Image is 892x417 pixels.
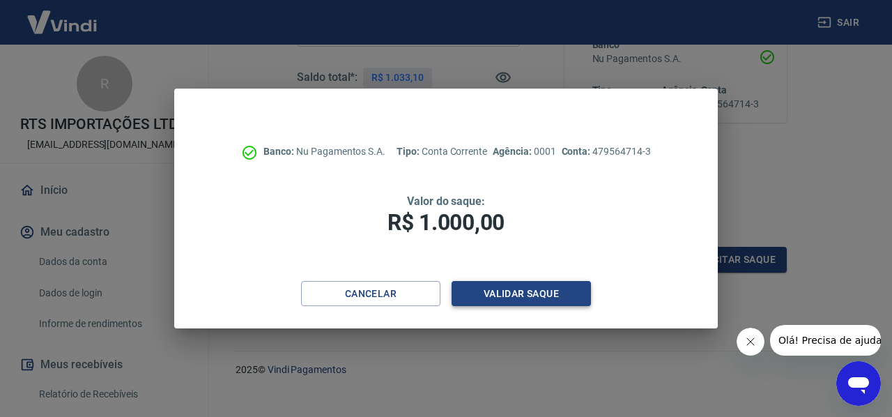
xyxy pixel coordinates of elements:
[493,144,555,159] p: 0001
[493,146,534,157] span: Agência:
[263,144,385,159] p: Nu Pagamentos S.A.
[770,325,881,356] iframe: Mensagem da empresa
[452,281,591,307] button: Validar saque
[387,209,505,236] span: R$ 1.000,00
[397,146,422,157] span: Tipo:
[301,281,440,307] button: Cancelar
[407,195,485,208] span: Valor do saque:
[836,361,881,406] iframe: Botão para abrir a janela de mensagens
[562,144,651,159] p: 479564714-3
[263,146,296,157] span: Banco:
[8,10,117,21] span: Olá! Precisa de ajuda?
[737,328,764,356] iframe: Fechar mensagem
[562,146,593,157] span: Conta:
[397,144,487,159] p: Conta Corrente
